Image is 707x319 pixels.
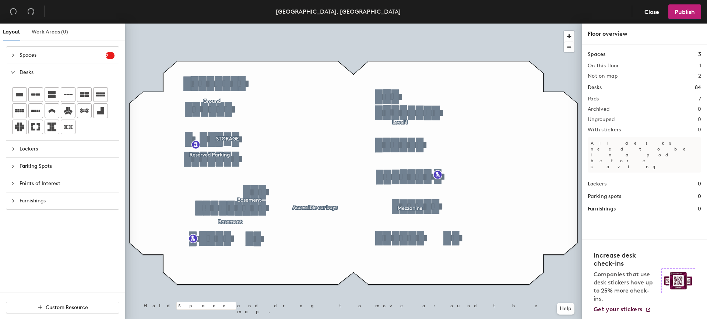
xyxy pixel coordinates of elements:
span: Publish [675,8,695,15]
h1: Spaces [588,50,605,59]
button: Custom Resource [6,302,119,313]
span: Work Areas (0) [32,29,68,35]
span: Get your stickers [594,306,642,313]
h2: 0 [698,127,701,133]
h1: 3 [698,50,701,59]
span: Lockers [20,141,115,157]
span: collapsed [11,53,15,57]
h1: 0 [698,180,701,188]
button: Publish [668,4,701,19]
h2: Archived [588,106,609,112]
p: Companies that use desk stickers have up to 25% more check-ins. [594,270,657,303]
h2: Not on map [588,73,618,79]
span: 2 [106,53,115,58]
span: Close [644,8,659,15]
h4: Increase desk check-ins [594,251,657,267]
a: Get your stickers [594,306,651,313]
button: Help [557,303,574,315]
h2: 7 [699,96,701,102]
span: Custom Resource [46,304,88,311]
h2: 0 [698,117,701,123]
button: Undo (⌘ + Z) [6,4,21,19]
span: collapsed [11,164,15,169]
h1: Furnishings [588,205,616,213]
img: Sticker logo [661,268,695,293]
h1: Lockers [588,180,606,188]
span: collapsed [11,181,15,186]
h1: 0 [698,205,701,213]
span: expanded [11,70,15,75]
sup: 2 [106,52,115,59]
span: Points of Interest [20,175,115,192]
h2: Ungrouped [588,117,615,123]
button: Close [638,4,665,19]
span: Furnishings [20,192,115,209]
h2: 1 [699,63,701,69]
span: Parking Spots [20,158,115,175]
button: Redo (⌘ + ⇧ + Z) [24,4,38,19]
span: Layout [3,29,20,35]
h1: Desks [588,84,602,92]
span: Spaces [20,47,106,64]
span: Desks [20,64,115,81]
span: collapsed [11,147,15,151]
h2: With stickers [588,127,621,133]
div: Floor overview [588,29,701,38]
h1: 84 [695,84,701,92]
h2: 2 [698,73,701,79]
h1: 0 [698,192,701,201]
h2: On this floor [588,63,619,69]
span: undo [10,8,17,15]
h2: 0 [698,106,701,112]
span: collapsed [11,199,15,203]
div: [GEOGRAPHIC_DATA], [GEOGRAPHIC_DATA] [276,7,401,16]
p: All desks need to be in a pod before saving [588,137,701,173]
h2: Pods [588,96,599,102]
h1: Parking spots [588,192,621,201]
